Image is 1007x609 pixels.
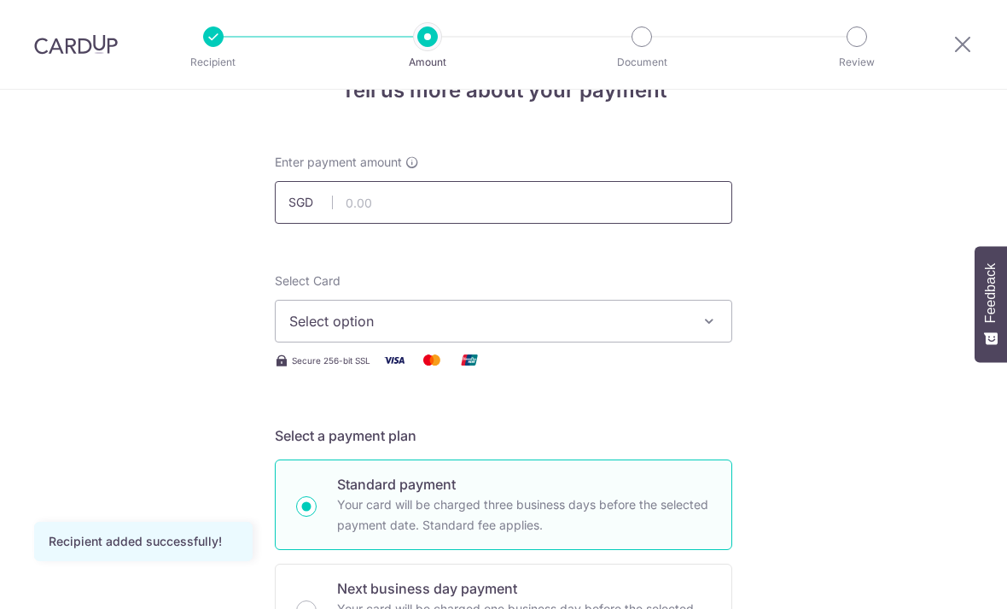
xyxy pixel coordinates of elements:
[49,533,238,550] div: Recipient added successfully!
[289,311,687,331] span: Select option
[292,354,370,367] span: Secure 256-bit SSL
[39,12,74,27] span: Help
[275,273,341,288] span: translation missing: en.payables.payment_networks.credit_card.summary.labels.select_card
[275,181,732,224] input: 0.00
[337,578,711,599] p: Next business day payment
[415,349,449,371] img: Mastercard
[975,246,1007,362] button: Feedback - Show survey
[34,34,118,55] img: CardUp
[452,349,486,371] img: Union Pay
[275,300,732,343] button: Select option
[337,474,711,495] p: Standard payment
[275,154,402,171] span: Enter payment amount
[377,349,411,371] img: Visa
[579,54,705,71] p: Document
[288,194,333,211] span: SGD
[337,495,711,536] p: Your card will be charged three business days before the selected payment date. Standard fee appl...
[794,54,920,71] p: Review
[364,54,491,71] p: Amount
[983,263,998,323] span: Feedback
[150,54,276,71] p: Recipient
[275,75,732,106] h4: Tell us more about your payment
[275,425,732,446] h5: Select a payment plan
